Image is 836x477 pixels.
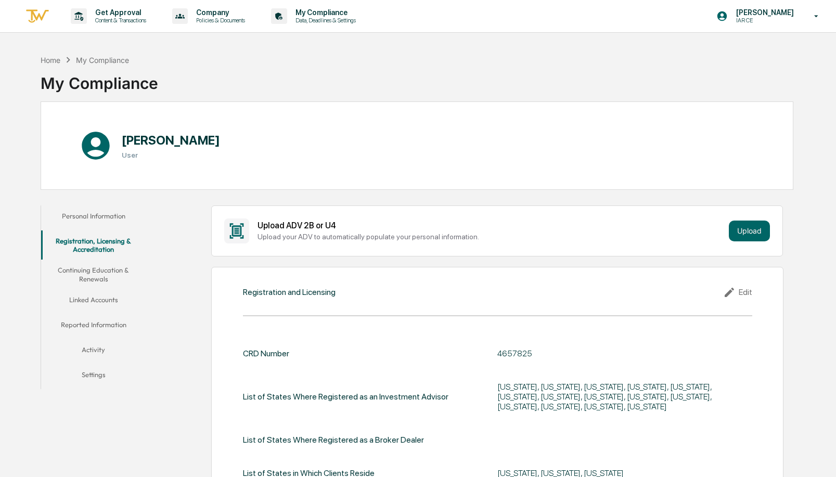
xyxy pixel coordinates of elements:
h1: [PERSON_NAME] [122,133,220,148]
div: secondary tabs example [41,205,146,389]
button: Activity [41,339,146,364]
iframe: Open customer support [803,443,831,471]
div: Upload ADV 2B or U4 [258,221,724,230]
div: My Compliance [76,56,129,65]
img: logo [25,8,50,25]
div: CRD Number [243,349,289,358]
div: My Compliance [41,66,158,93]
div: Home [41,56,60,65]
p: Data, Deadlines & Settings [287,17,361,24]
button: Continuing Education & Renewals [41,260,146,289]
h3: User [122,151,220,159]
button: Registration, Licensing & Accreditation [41,230,146,260]
div: [US_STATE], [US_STATE], [US_STATE], [US_STATE], [US_STATE], [US_STATE], [US_STATE], [US_STATE], [... [497,382,752,411]
button: Reported Information [41,314,146,339]
button: Upload [729,221,770,241]
div: List of States Where Registered as an Investment Advisor [243,375,448,418]
p: IAR CE [728,17,799,24]
p: [PERSON_NAME] [728,8,799,17]
p: Content & Transactions [87,17,151,24]
p: Company [188,8,250,17]
p: Get Approval [87,8,151,17]
p: Policies & Documents [188,17,250,24]
div: List of States Where Registered as a Broker Dealer [243,435,424,445]
button: Linked Accounts [41,289,146,314]
p: My Compliance [287,8,361,17]
div: Edit [723,286,752,299]
button: Personal Information [41,205,146,230]
div: Upload your ADV to automatically populate your personal information. [258,233,724,241]
button: Settings [41,364,146,389]
div: 4657825 [497,349,752,358]
div: Registration and Licensing [243,287,336,297]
